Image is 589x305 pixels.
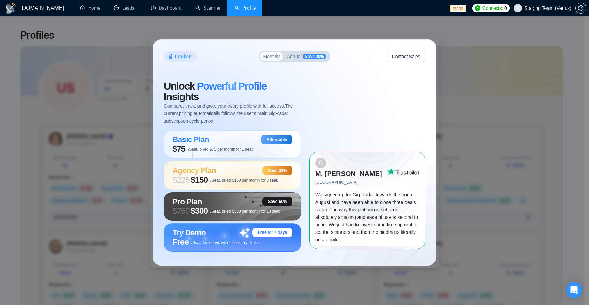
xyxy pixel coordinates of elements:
[173,166,216,175] span: Agency Plan
[268,199,287,204] span: Save 60%
[210,209,281,214] span: /Seat, billed $300 per month for 10 seat.
[284,52,329,61] button: AnnualSave 20%
[210,178,278,183] span: /Seat, billed $150 per month for 3 seat.
[234,5,239,10] span: user
[173,237,189,247] span: Free
[576,5,586,11] span: setting
[5,3,16,14] img: logo
[475,5,480,11] img: upwork-logo.png
[575,5,586,11] a: setting
[173,206,190,216] span: $ 750
[173,197,202,206] span: Pro Plan
[387,167,419,176] img: Trust Pilot
[515,6,520,11] span: user
[258,230,287,235] span: Free for 7 days
[191,175,208,185] span: $150
[318,160,323,165] span: user
[80,5,100,11] a: homeHome
[173,144,185,154] span: $75
[303,54,326,59] span: Save 20%
[197,80,267,92] span: Powerful Profile
[242,5,256,11] span: Profile
[173,135,209,144] span: Basic Plan
[191,206,208,216] span: $300
[315,192,418,242] span: We signed up for Gig Radar towards the end of August and have been able to close three deals so f...
[263,54,280,59] span: Monthly
[575,3,586,14] button: setting
[566,282,582,298] div: Open Intercom Messenger
[175,53,192,60] span: Locked
[151,5,182,11] a: dashboardDashboard
[315,170,382,177] strong: M. [PERSON_NAME]
[504,4,507,12] span: 0
[387,51,425,62] button: Contact Sales
[195,5,221,11] a: searchScanner
[268,168,287,173] span: Save 33%
[188,147,254,152] span: /Seat, billed $75 per month for 1 seat.
[315,179,387,186] span: [GEOGRAPHIC_DATA]
[114,5,137,11] a: messageLeads
[267,137,287,142] span: Affordable
[173,228,206,237] span: Try Demo
[260,52,283,61] button: Monthly
[482,4,503,12] span: Connects:
[450,5,466,12] span: stage
[287,54,302,59] span: Annual
[164,102,301,125] span: Compare, track, and grow your every profile with full access. The current pricing automatically f...
[191,240,261,245] span: /Seat, for 7 days with 1 seat. Try Profiles
[164,80,267,102] span: Unlock Insights
[173,175,190,185] span: $ 225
